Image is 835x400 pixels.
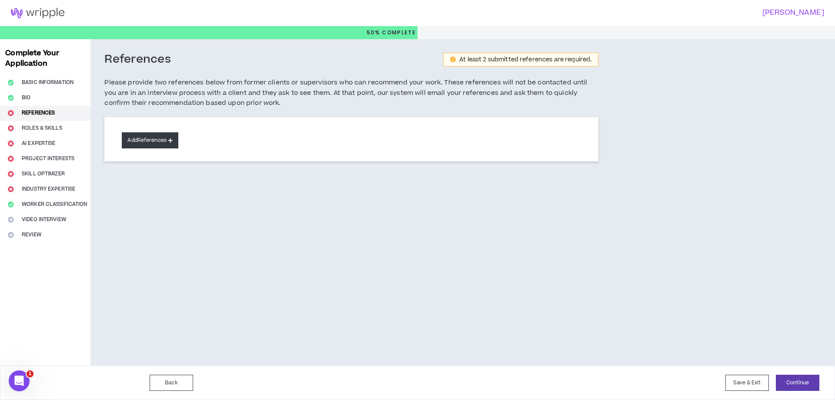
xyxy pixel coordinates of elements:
p: 50% [367,26,416,39]
span: Complete [380,29,416,37]
div: At least 2 submitted references are required. [459,57,591,63]
h3: [PERSON_NAME] [412,9,825,17]
span: 1 [27,370,33,377]
span: exclamation-circle [450,57,456,62]
button: Continue [776,375,819,391]
h5: Please provide two references below from former clients or supervisors who can recommend your wor... [104,77,598,108]
button: AddReferences [122,132,178,148]
button: Save & Exit [725,375,769,391]
h3: References [104,52,171,67]
iframe: Intercom live chat [9,370,30,391]
button: Back [150,375,193,391]
h3: Complete Your Application [2,48,89,69]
